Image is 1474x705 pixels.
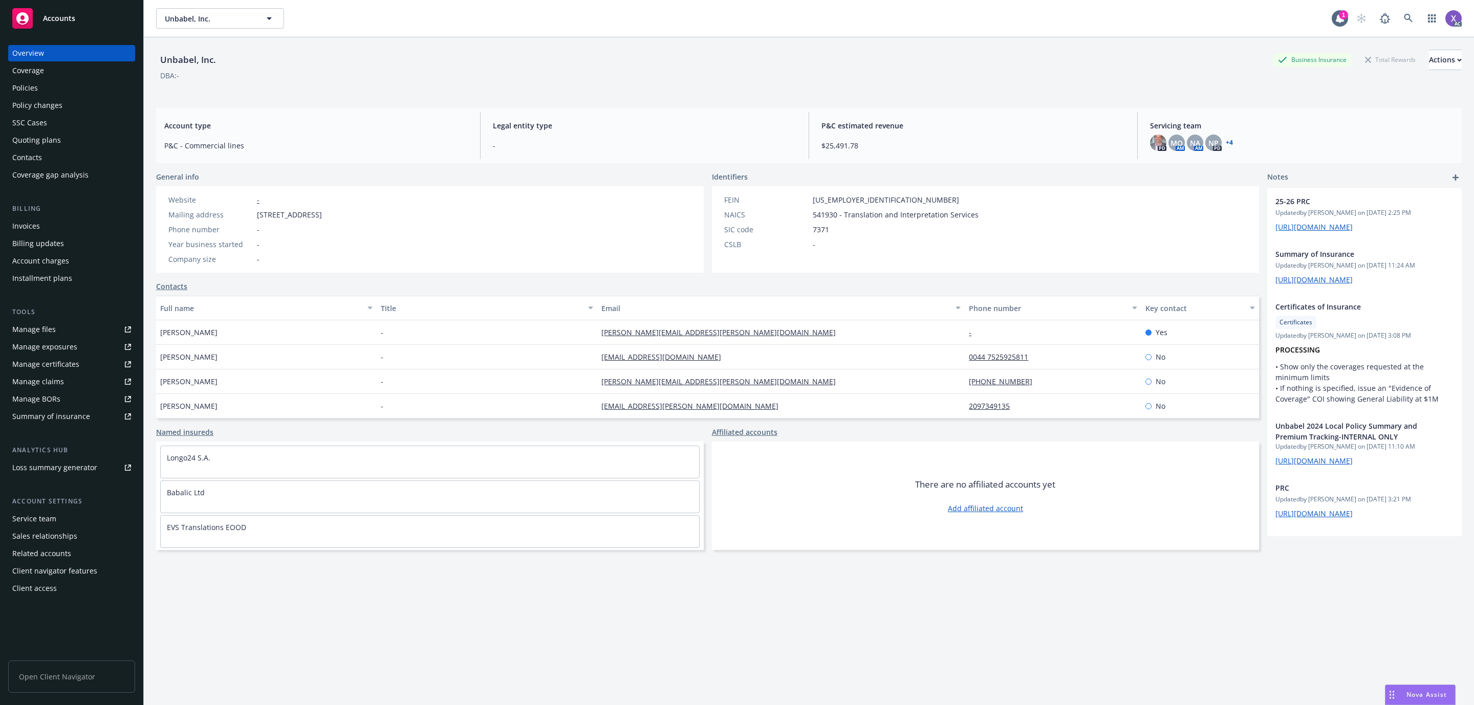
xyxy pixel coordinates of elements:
[160,351,218,362] span: [PERSON_NAME]
[12,321,56,338] div: Manage files
[377,296,597,320] button: Title
[8,459,135,476] a: Loss summary generator
[601,401,787,411] a: [EMAIL_ADDRESS][PERSON_NAME][DOMAIN_NAME]
[12,132,61,148] div: Quoting plans
[168,224,253,235] div: Phone number
[168,254,253,265] div: Company size
[821,120,1125,131] span: P&C estimated revenue
[1226,140,1233,146] a: +4
[813,239,815,250] span: -
[156,171,199,182] span: General info
[948,503,1023,514] a: Add affiliated account
[12,167,89,183] div: Coverage gap analysis
[601,377,844,386] a: [PERSON_NAME][EMAIL_ADDRESS][PERSON_NAME][DOMAIN_NAME]
[969,303,1126,314] div: Phone number
[12,218,40,234] div: Invoices
[1267,171,1288,184] span: Notes
[8,204,135,214] div: Billing
[1275,249,1427,259] span: Summary of Insurance
[1190,138,1200,148] span: NA
[8,62,135,79] a: Coverage
[724,209,809,220] div: NAICS
[167,488,205,497] a: Babalic Ltd
[8,45,135,61] a: Overview
[257,209,322,220] span: [STREET_ADDRESS]
[1275,456,1353,466] a: [URL][DOMAIN_NAME]
[12,80,38,96] div: Policies
[12,528,77,544] div: Sales relationships
[156,8,284,29] button: Unbabel, Inc.
[12,391,60,407] div: Manage BORs
[597,296,965,320] button: Email
[724,239,809,250] div: CSLB
[1267,188,1462,240] div: 25-26 PRCUpdatedby [PERSON_NAME] on [DATE] 2:25 PM[URL][DOMAIN_NAME]
[160,327,218,338] span: [PERSON_NAME]
[1150,135,1166,151] img: photo
[8,563,135,579] a: Client navigator features
[969,401,1018,411] a: 2097349135
[8,235,135,252] a: Billing updates
[1275,482,1427,493] span: PRC
[12,545,71,562] div: Related accounts
[1375,8,1395,29] a: Report a Bug
[1156,376,1165,387] span: No
[1275,261,1454,270] span: Updated by [PERSON_NAME] on [DATE] 11:24 AM
[1280,318,1312,327] span: Certificates
[167,453,210,462] a: Longo24 S.A.
[813,194,959,205] span: [US_EMPLOYER_IDENTIFICATION_NUMBER]
[12,115,47,131] div: SSC Cases
[8,545,135,562] a: Related accounts
[1275,301,1427,312] span: Certificates of Insurance
[724,194,809,205] div: FEIN
[381,327,383,338] span: -
[257,224,259,235] span: -
[160,70,179,81] div: DBA: -
[965,296,1141,320] button: Phone number
[915,478,1055,491] span: There are no affiliated accounts yet
[160,376,218,387] span: [PERSON_NAME]
[12,356,79,372] div: Manage certificates
[821,140,1125,151] span: $25,491.78
[12,45,44,61] div: Overview
[1273,53,1352,66] div: Business Insurance
[1267,474,1462,527] div: PRCUpdatedby [PERSON_NAME] on [DATE] 3:21 PM[URL][DOMAIN_NAME]
[8,253,135,269] a: Account charges
[969,327,980,337] a: -
[168,194,253,205] div: Website
[8,149,135,166] a: Contacts
[1422,8,1442,29] a: Switch app
[8,356,135,372] a: Manage certificates
[12,97,62,114] div: Policy changes
[257,239,259,250] span: -
[8,321,135,338] a: Manage files
[156,53,220,67] div: Unbabel, Inc.
[493,120,796,131] span: Legal entity type
[381,401,383,411] span: -
[1398,8,1419,29] a: Search
[257,195,259,205] a: -
[1275,509,1353,518] a: [URL][DOMAIN_NAME]
[168,209,253,220] div: Mailing address
[8,270,135,287] a: Installment plans
[8,80,135,96] a: Policies
[12,270,72,287] div: Installment plans
[1275,208,1454,217] span: Updated by [PERSON_NAME] on [DATE] 2:25 PM
[164,140,468,151] span: P&C - Commercial lines
[1385,685,1398,704] div: Drag to move
[813,224,829,235] span: 7371
[156,296,377,320] button: Full name
[381,351,383,362] span: -
[1267,293,1462,412] div: Certificates of InsuranceCertificatesUpdatedby [PERSON_NAME] on [DATE] 3:08 PMPROCESSING• Show on...
[1170,138,1183,148] span: MQ
[12,511,56,527] div: Service team
[43,14,75,23] span: Accounts
[1406,690,1447,699] span: Nova Assist
[969,352,1036,362] a: 0044 7525925811
[1275,421,1427,442] span: Unbabel 2024 Local Policy Summary and Premium Tracking-INTERNAL ONLY
[8,408,135,425] a: Summary of insurance
[8,4,135,33] a: Accounts
[12,580,57,597] div: Client access
[8,339,135,355] span: Manage exposures
[160,401,218,411] span: [PERSON_NAME]
[1208,138,1219,148] span: NP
